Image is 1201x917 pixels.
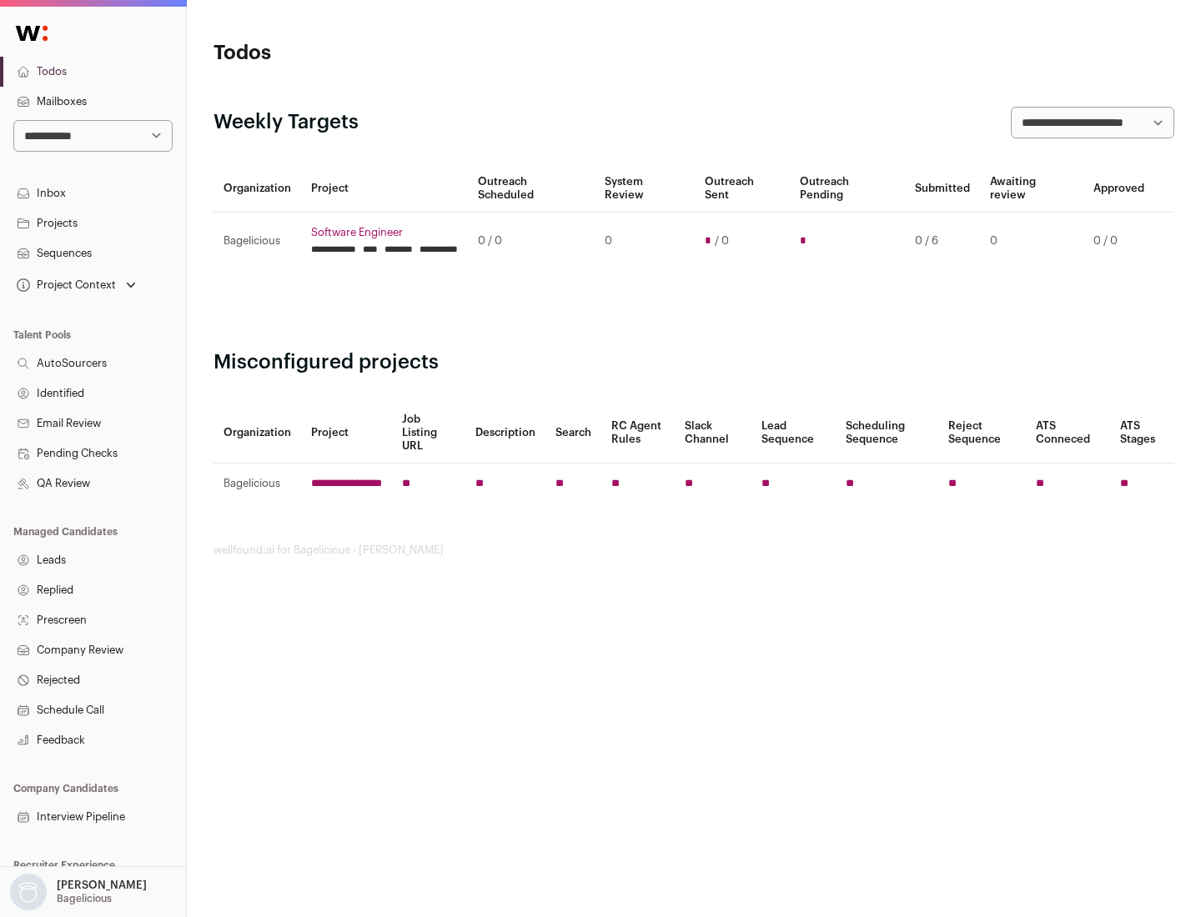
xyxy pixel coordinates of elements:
img: Wellfound [7,17,57,50]
img: nopic.png [10,874,47,910]
td: Bagelicious [214,213,301,270]
th: Outreach Scheduled [468,165,595,213]
button: Open dropdown [7,874,150,910]
td: 0 / 0 [468,213,595,270]
th: Reject Sequence [938,403,1027,464]
th: Search [545,403,601,464]
a: Software Engineer [311,226,458,239]
th: Approved [1083,165,1154,213]
th: Slack Channel [675,403,751,464]
th: Organization [214,403,301,464]
th: Job Listing URL [392,403,465,464]
th: Outreach Pending [790,165,904,213]
th: RC Agent Rules [601,403,674,464]
th: ATS Stages [1110,403,1174,464]
th: Lead Sequence [751,403,836,464]
p: [PERSON_NAME] [57,879,147,892]
th: Project [301,165,468,213]
th: Submitted [905,165,980,213]
th: ATS Conneced [1026,403,1109,464]
td: 0 [980,213,1083,270]
th: Outreach Sent [695,165,791,213]
h2: Weekly Targets [214,109,359,136]
th: Organization [214,165,301,213]
footer: wellfound:ai for Bagelicious - [PERSON_NAME] [214,544,1174,557]
td: 0 / 0 [1083,213,1154,270]
td: 0 / 6 [905,213,980,270]
th: Project [301,403,392,464]
th: Awaiting review [980,165,1083,213]
button: Open dropdown [13,273,139,297]
td: Bagelicious [214,464,301,504]
div: Project Context [13,278,116,292]
th: Scheduling Sequence [836,403,938,464]
p: Bagelicious [57,892,112,905]
td: 0 [595,213,694,270]
span: / 0 [715,234,729,248]
th: Description [465,403,545,464]
h2: Misconfigured projects [214,349,1174,376]
h1: Todos [214,40,534,67]
th: System Review [595,165,694,213]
